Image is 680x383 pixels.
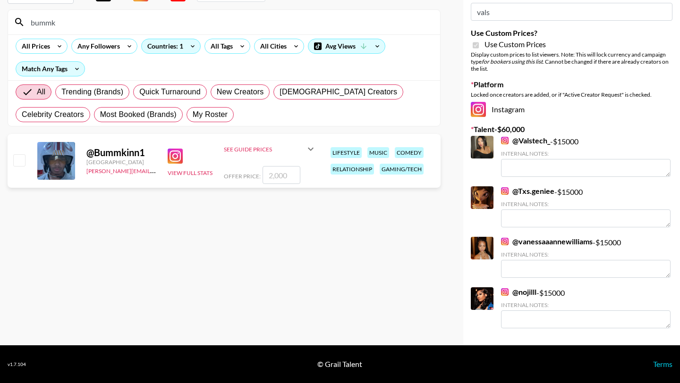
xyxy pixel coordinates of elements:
[25,15,434,30] input: Search by User Name
[168,149,183,164] img: Instagram
[471,102,486,117] img: Instagram
[367,147,389,158] div: music
[501,301,671,308] div: Internal Notes:
[224,146,305,153] div: See Guide Prices
[653,359,672,368] a: Terms
[501,187,509,195] img: Instagram
[263,166,300,184] input: 2,000
[471,80,672,89] label: Platform
[86,158,156,166] div: [GEOGRAPHIC_DATA]
[61,86,123,98] span: Trending (Brands)
[484,40,546,49] span: Use Custom Prices
[501,200,671,208] div: Internal Notes:
[317,359,362,369] div: © Grail Talent
[501,237,593,246] a: @vanessaaannewilliams
[205,39,235,53] div: All Tags
[100,109,177,120] span: Most Booked (Brands)
[501,136,671,177] div: - $ 15000
[471,91,672,98] div: Locked once creators are added, or if "Active Creator Request" is checked.
[501,287,671,328] div: - $ 15000
[395,147,424,158] div: comedy
[193,109,228,120] span: My Roster
[501,251,671,258] div: Internal Notes:
[501,237,671,278] div: - $ 15000
[501,150,671,157] div: Internal Notes:
[139,86,201,98] span: Quick Turnaround
[16,62,85,76] div: Match Any Tags
[501,238,509,245] img: Instagram
[142,39,200,53] div: Countries: 1
[255,39,289,53] div: All Cities
[168,169,212,176] button: View Full Stats
[86,166,271,175] a: [PERSON_NAME][EMAIL_ADDRESS][PERSON_NAME][DOMAIN_NAME]
[471,125,672,134] label: Talent - $ 60,000
[501,137,509,144] img: Instagram
[501,287,536,297] a: @nojilll
[471,51,672,72] div: Display custom prices to list viewers. Note: This will lock currency and campaign type . Cannot b...
[217,86,264,98] span: New Creators
[280,86,397,98] span: [DEMOGRAPHIC_DATA] Creators
[37,86,45,98] span: All
[501,186,554,196] a: @Txs.geniee
[380,164,424,175] div: gaming/tech
[8,361,26,367] div: v 1.7.104
[471,102,672,117] div: Instagram
[482,58,543,65] em: for bookers using this list
[72,39,122,53] div: Any Followers
[224,173,261,180] span: Offer Price:
[308,39,385,53] div: Avg Views
[86,147,156,158] div: @ Bummkinn1
[224,138,316,160] div: See Guide Prices
[331,147,362,158] div: lifestyle
[331,164,374,175] div: relationship
[501,136,550,145] a: @Valstech_
[501,186,671,227] div: - $ 15000
[471,28,672,38] label: Use Custom Prices?
[16,39,52,53] div: All Prices
[22,109,84,120] span: Celebrity Creators
[501,288,509,296] img: Instagram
